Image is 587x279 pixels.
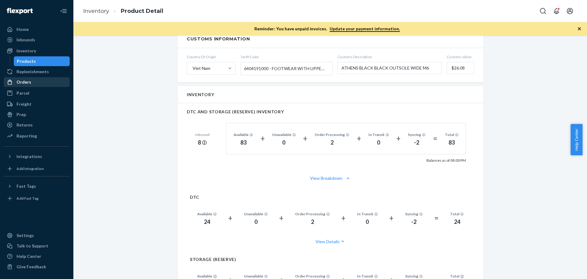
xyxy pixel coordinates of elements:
a: Add Integration [4,164,70,174]
h2: DTC AND STORAGE (RESERVE) INVENTORY [187,109,474,114]
div: Syncing [405,273,423,279]
input: Customs Value [447,62,474,74]
div: + [396,133,401,144]
button: Give Feedback [4,262,70,272]
div: Home [17,26,29,32]
span: Tariff Code [241,54,333,59]
span: Country Of Origin [187,54,236,59]
a: Inbounds [4,35,70,45]
div: + [389,213,393,224]
div: Order Processing [295,273,330,279]
button: Help Center [570,124,582,155]
div: Fast Tags [17,183,36,189]
div: Unavailable [244,273,268,279]
div: Syncing [405,211,423,217]
div: 83 [445,139,459,147]
button: Open account menu [564,5,576,17]
div: Available [197,211,217,217]
p: Balances as of 08:00 PM [426,158,466,163]
div: Products [17,58,36,64]
a: Settings [4,231,70,240]
div: 83 [234,139,253,147]
div: 2 [295,218,330,226]
div: Integrations [17,153,42,160]
div: Available [197,273,217,279]
div: Total [450,211,464,217]
div: Inbound [195,132,209,137]
span: Customs Description [338,54,442,59]
a: Home [4,25,70,34]
a: Inventory [4,46,70,56]
a: Parcel [4,88,70,98]
h2: Inventory [187,92,214,97]
div: Inventory [17,48,36,54]
div: 24 [450,218,464,226]
div: Give Feedback [17,264,46,270]
div: 2 [315,139,349,147]
div: 0 [272,139,296,147]
a: Products [14,56,70,66]
div: 0 [357,218,378,226]
div: 24 [197,218,217,226]
div: + [228,213,232,224]
div: + [260,133,265,144]
button: View Details [190,233,471,250]
div: Replenishments [17,69,49,75]
div: 8 [195,139,209,147]
span: 6404191000 - FOOTWEAR WITH UPPERS OF TEXTILE MATERIALS AND OUTER SOLES OF RUBBER OR PLASTICS, HOU... [244,63,326,74]
div: Viet Nam [193,65,210,71]
div: Total [450,273,464,279]
h2: STORAGE (RESERVE) [190,257,471,262]
button: Integrations [4,152,70,161]
div: + [279,213,283,224]
div: Total [445,132,459,137]
div: Freight [17,101,31,107]
button: Open notifications [550,5,563,17]
div: Add Integration [17,166,44,171]
div: + [303,133,307,144]
a: Returns [4,120,70,130]
div: In Transit [357,211,378,217]
div: Settings [17,232,34,239]
div: -2 [408,139,426,147]
div: Prep [17,111,26,118]
span: Customs Value [447,54,474,59]
div: 0 [368,139,389,147]
a: Update your payment information. [330,26,400,32]
ol: breadcrumbs [78,2,168,20]
div: Unavailable [244,211,268,217]
div: In Transit [368,132,389,137]
div: + [357,133,361,144]
a: Orders [4,77,70,87]
div: Syncing [408,132,426,137]
button: Close Navigation [57,5,70,17]
div: Talk to Support [17,243,48,249]
div: In Transit [357,273,378,279]
a: Freight [4,99,70,109]
div: Inbounds [17,37,35,43]
p: Reminder: You have unpaid invoices. [254,26,400,32]
button: Open Search Box [537,5,549,17]
div: Add Fast Tag [17,196,39,201]
input: Viet Nam [192,65,193,71]
div: 0 [244,218,268,226]
h2: Customs Information [187,36,474,42]
div: = [433,133,437,144]
div: Returns [17,122,33,128]
div: Order Processing [295,211,330,217]
a: Reporting [4,131,70,141]
button: View Breakdown [187,175,474,181]
a: Prep [4,110,70,119]
a: Help Center [4,251,70,261]
a: Add Fast Tag [4,194,70,203]
div: Available [234,132,253,137]
button: Fast Tags [4,181,70,191]
a: Replenishments [4,67,70,77]
img: Flexport logo [7,8,33,14]
a: Inventory [83,8,109,14]
a: Product Detail [121,8,163,14]
div: Help Center [17,253,41,259]
div: Unavailable [272,132,296,137]
div: Order Processing [315,132,349,137]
